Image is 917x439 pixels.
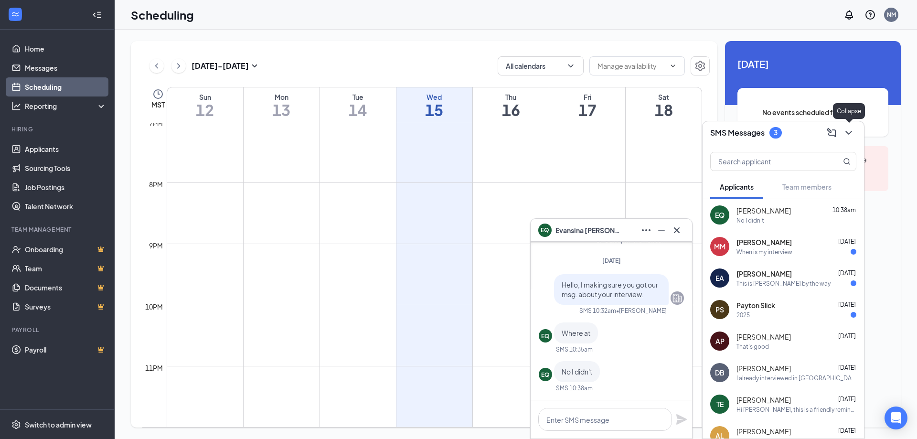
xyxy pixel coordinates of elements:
svg: Analysis [11,101,21,111]
a: October 14, 2025 [320,87,396,123]
span: [PERSON_NAME] [736,269,792,278]
h1: 12 [167,102,243,118]
div: PS [715,305,724,314]
svg: MagnifyingGlass [843,158,851,165]
span: Team members [782,182,832,191]
span: [DATE] [838,332,856,340]
span: [DATE] [838,238,856,245]
span: [PERSON_NAME] [736,332,791,342]
div: When is my interview [736,248,792,256]
a: DocumentsCrown [25,278,107,297]
div: I already interviewed in [GEOGRAPHIC_DATA] AZ [736,374,856,382]
h1: 16 [473,102,549,118]
a: Job Postings [25,178,107,197]
h3: [DATE] - [DATE] [192,61,249,71]
div: 11pm [143,363,165,373]
div: Sat [626,92,702,102]
div: TE [716,399,724,409]
span: [DATE] [602,257,621,264]
span: [PERSON_NAME] [736,237,792,247]
a: Talent Network [25,197,107,216]
svg: Collapse [92,10,102,20]
h1: 14 [320,102,396,118]
button: Cross [669,223,684,238]
a: Sourcing Tools [25,159,107,178]
h1: 15 [396,102,472,118]
span: [DATE] [838,396,856,403]
div: Wed [396,92,472,102]
span: [DATE] [838,301,856,308]
span: [DATE] [838,427,856,434]
svg: ChevronDown [669,62,677,70]
a: Scheduling [25,77,107,96]
svg: Notifications [843,9,855,21]
svg: ChevronDown [843,127,854,139]
svg: Settings [11,420,21,429]
a: OnboardingCrown [25,240,107,259]
button: ComposeMessage [824,125,839,140]
span: [DATE] [838,364,856,371]
svg: ChevronRight [174,60,183,72]
button: All calendarsChevronDown [498,56,584,75]
div: 7pm [147,118,165,128]
div: Sun [167,92,243,102]
div: Open Intercom Messenger [885,407,907,429]
svg: QuestionInfo [864,9,876,21]
h1: 17 [549,102,625,118]
div: 2025 [736,311,750,319]
a: PayrollCrown [25,340,107,359]
span: MST [151,100,165,109]
a: October 15, 2025 [396,87,472,123]
div: Hi [PERSON_NAME], this is a friendly reminder. Please select a meeting time slot for your Team Me... [736,406,856,414]
h1: Scheduling [131,7,194,23]
span: [DATE] [838,269,856,277]
svg: Settings [694,60,706,72]
h3: SMS Messages [710,128,765,138]
svg: Company [672,292,683,304]
div: Switch to admin view [25,420,92,429]
div: EQ [715,210,725,220]
div: Team Management [11,225,105,234]
h1: 18 [626,102,702,118]
svg: WorkstreamLogo [11,10,20,19]
div: Payroll [11,326,105,334]
div: SMS 10:38am [556,384,593,392]
span: 10:38am [832,206,856,214]
div: EQ [541,371,550,379]
span: • [PERSON_NAME] [616,307,667,315]
a: TeamCrown [25,259,107,278]
div: 8pm [147,179,165,190]
div: EQ [541,332,550,340]
div: EA [715,273,724,283]
span: [DATE] [737,56,888,71]
div: NM [887,11,896,19]
button: Settings [691,56,710,75]
span: Hello, I making sure you got our msg. about your interview. [562,280,658,299]
div: Hiring [11,125,105,133]
div: SMS 10:32am [579,307,616,315]
div: 10pm [143,301,165,312]
div: Mon [244,92,320,102]
div: 9pm [147,240,165,251]
a: October 12, 2025 [167,87,243,123]
button: ChevronLeft [149,59,164,73]
h1: 13 [244,102,320,118]
svg: SmallChevronDown [249,60,260,72]
svg: ChevronLeft [152,60,161,72]
div: SMS 10:35am [556,345,593,353]
svg: ChevronDown [566,61,576,71]
div: 3 [774,128,778,137]
span: [PERSON_NAME] [736,364,791,373]
svg: Ellipses [640,225,652,236]
span: No events scheduled for [DATE]. [757,107,869,118]
a: October 17, 2025 [549,87,625,123]
div: That's good [736,343,769,351]
div: This is [PERSON_NAME] by the way [736,279,831,288]
div: MM [714,242,725,251]
div: Thu [473,92,549,102]
div: Tue [320,92,396,102]
button: ChevronRight [171,59,186,73]
input: Search applicant [711,152,824,171]
svg: Clock [152,88,164,100]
